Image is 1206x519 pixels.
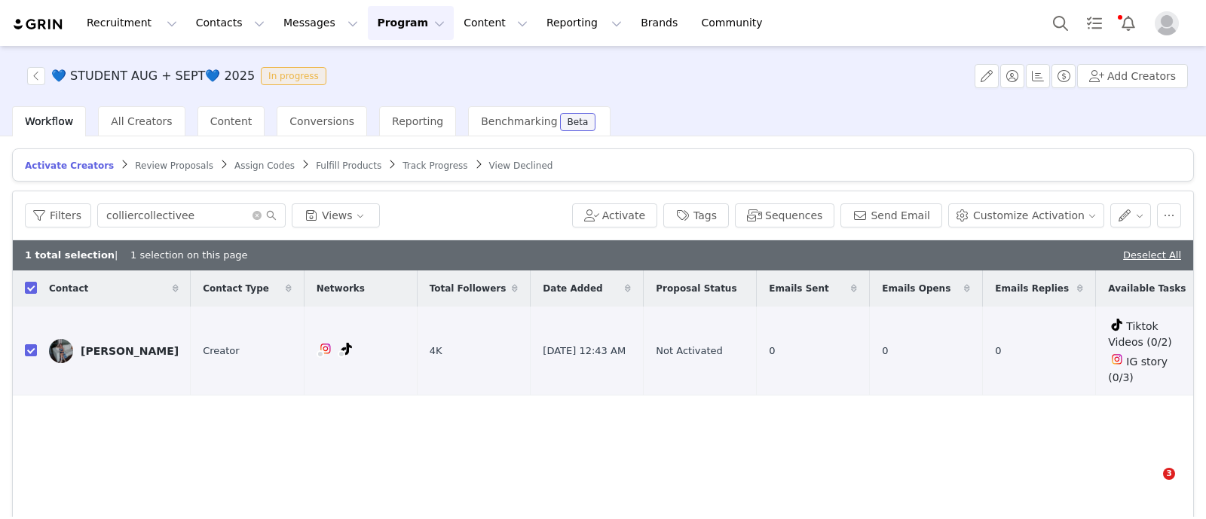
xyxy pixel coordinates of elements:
span: 0 [769,343,775,359]
a: [PERSON_NAME] [49,339,179,363]
span: Date Added [543,282,602,295]
span: Fulfill Products [316,160,381,171]
button: Tags [663,203,729,227]
span: Not Activated [656,343,722,359]
iframe: Intercom live chat [1132,468,1168,504]
button: Recruitment [78,6,186,40]
a: Brands [632,6,691,40]
button: Profile [1146,11,1194,35]
input: Search... [97,203,286,227]
span: Proposal Status [656,282,736,295]
b: 1 total selection [25,249,115,261]
button: Content [455,6,537,40]
span: Benchmarking [481,115,557,127]
div: [PERSON_NAME] [81,345,179,357]
i: icon: search [266,210,277,221]
span: View Declined [489,160,553,171]
span: [object Object] [27,67,332,85]
button: Sequences [735,203,834,227]
img: 6c30a488-9e23-4b92-a6fa-1bc5ef8f4a28.jpg [49,339,73,363]
span: Reporting [392,115,443,127]
div: Beta [568,118,589,127]
span: Emails Sent [769,282,828,295]
span: Available Tasks [1108,282,1186,295]
img: grin logo [12,17,65,32]
h3: 💙 STUDENT AUG + SEPT💙 2025 [51,67,255,85]
button: Program [368,6,454,40]
button: Contacts [187,6,274,40]
span: Conversions [289,115,354,127]
span: Content [210,115,253,127]
span: 4K [430,343,442,359]
span: Total Followers [430,282,507,295]
img: placeholder-profile.jpg [1155,11,1179,35]
button: Views [292,203,380,227]
button: Customize Activation [948,203,1104,227]
span: 0 [995,343,1001,359]
span: 0 [882,343,888,359]
span: Workflow [25,115,73,127]
span: Review Proposals [135,160,213,171]
button: Messages [274,6,367,40]
span: Networks [317,282,365,295]
button: Filters [25,203,91,227]
button: Activate [572,203,657,227]
span: 3 [1163,468,1175,480]
span: Assign Codes [234,160,295,171]
button: Notifications [1112,6,1145,40]
span: Track Progress [403,160,467,171]
span: Emails Opens [882,282,950,295]
span: Creator [203,343,240,359]
a: Community [693,6,779,40]
span: In progress [261,67,326,85]
div: | 1 selection on this page [25,248,248,263]
span: Tiktok Videos (0/2) [1108,320,1171,348]
span: Activate Creators [25,160,114,171]
button: Add Creators [1077,64,1188,88]
span: Contact Type [203,282,269,295]
span: Emails Replies [995,282,1069,295]
span: Contact [49,282,88,295]
a: Deselect All [1123,249,1181,261]
span: All Creators [111,115,172,127]
a: Tasks [1078,6,1111,40]
button: Search [1044,6,1077,40]
button: Send Email [840,203,942,227]
button: Reporting [537,6,631,40]
img: instagram.svg [320,343,332,355]
i: icon: close-circle [253,211,262,220]
span: [DATE] 12:43 AM [543,343,626,359]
